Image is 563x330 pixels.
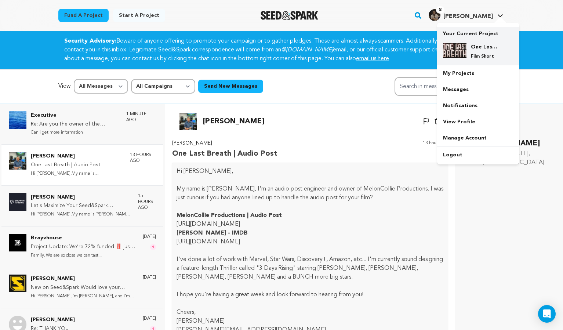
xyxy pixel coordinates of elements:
[58,9,109,22] a: Fund a project
[177,213,282,218] strong: MelonCollie Productions | Audio Post
[31,120,119,129] p: Re: Are you the owner of the campaign
[538,305,556,323] div: Open Intercom Messenger
[443,27,513,37] p: Your Current Project
[395,77,505,96] input: Search in messages...
[198,80,263,93] button: Send New Messages
[437,147,519,163] a: Logout
[443,14,493,19] span: [PERSON_NAME]
[177,221,240,227] a: [URL][DOMAIN_NAME]
[113,9,165,22] a: Start a project
[429,9,440,21] img: df6f842d7a275c56.png
[9,111,26,129] img: Executive Photo
[31,243,135,251] p: Project Update: We’re 72% funded ‼️ just $1,881 left to go! ?
[177,230,248,236] strong: [PERSON_NAME] - IMDB
[138,193,156,211] p: 15 hours ago
[177,239,240,245] a: [URL][DOMAIN_NAME]
[429,9,493,21] div: Abel D.'s Profile
[259,265,293,271] a: 3 Days Rising
[437,114,519,130] a: View Profile
[203,116,264,127] p: [PERSON_NAME]
[58,82,71,91] p: View
[150,244,156,250] span: 1
[31,161,123,170] p: One Last Breath | Audio Post
[126,111,156,123] p: 1 minute ago
[179,113,197,130] img: Bob Pepek Photo
[443,43,466,58] img: 407630b11dddb486.png
[143,234,156,240] p: [DATE]
[177,308,443,317] p: Cheers,
[437,130,519,146] a: Manage Account
[437,98,519,114] a: Notifications
[437,81,519,98] a: Messages
[436,6,444,14] span: 8
[427,8,505,21] a: Abel D.'s Profile
[9,193,26,211] img: Kaleb Jones Photo
[177,185,443,202] p: My name is [PERSON_NAME], I'm an audio post engineer and owner of MelonCollie Productions. I was ...
[31,193,131,202] p: [PERSON_NAME]
[31,128,119,137] p: Can i get more information
[261,11,318,20] a: Seed&Spark Homepage
[31,210,131,219] p: Hi [PERSON_NAME],My name is [PERSON_NAME], a Marketi...
[31,170,123,178] p: Hi [PERSON_NAME],My name is [PERSON_NAME], I'm a...
[31,251,135,260] p: Family, We are so close we can tast...
[471,54,497,59] p: Film Short
[31,316,123,324] p: [PERSON_NAME]
[31,275,135,283] p: [PERSON_NAME]
[31,292,135,301] p: Hi [PERSON_NAME],I’m [PERSON_NAME], and I’m br...
[356,56,389,62] a: email us here
[261,11,318,20] img: Seed&Spark Logo Dark Mode
[9,152,26,170] img: Bob Pepek Photo
[423,139,448,160] p: 13 hours ago
[130,152,156,164] p: 13 hours ago
[471,43,497,51] h4: One Last Breath
[143,275,156,280] p: [DATE]
[31,202,131,210] p: Let's Maximize Your Seed&Spark Campaign’s Reach with the Latest Updates.
[31,152,123,161] p: [PERSON_NAME]
[31,234,135,243] p: Brayvhouse
[64,38,116,44] strong: Security Advisory:
[177,317,443,326] p: [PERSON_NAME]
[172,139,277,148] p: [PERSON_NAME]
[55,37,508,63] div: Beware of anyone offering to promote your campaign or to gather pledges. These are almost always ...
[177,255,443,282] p: I've done a lot of work with Marvel, Star Wars, Discovery+, Amazon, etc... I'm currently sound de...
[143,316,156,322] p: [DATE]
[172,148,277,160] p: One Last Breath | Audio Post
[281,47,333,53] em: @[DOMAIN_NAME]
[177,167,443,176] p: Hi [PERSON_NAME],
[443,27,513,65] a: Your Current Project One Last Breath Film Short
[9,234,26,251] img: Brayvhouse Photo
[9,275,26,292] img: Scott Jones Photo
[177,290,443,299] p: I hope you're having a great week and look forward to hearing from you!
[437,65,519,81] a: My Projects
[31,283,135,292] p: New on Seed&Spark Would love your guidance
[427,8,505,23] span: Abel D.'s Profile
[31,111,119,120] p: Executive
